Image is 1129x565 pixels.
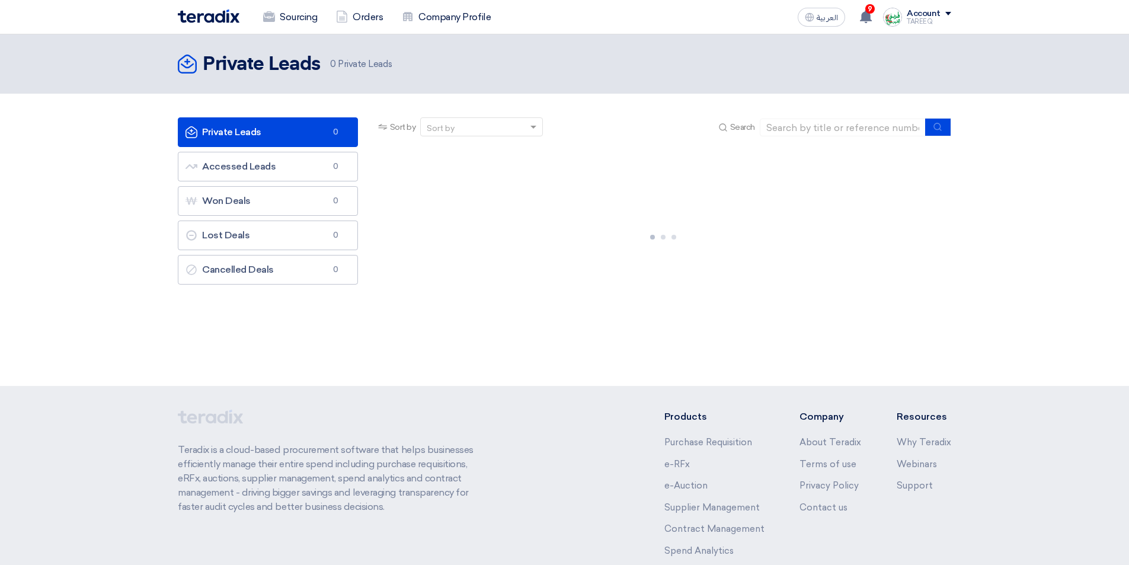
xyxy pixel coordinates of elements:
[897,459,937,470] a: Webinars
[907,9,941,19] div: Account
[329,126,343,138] span: 0
[664,459,690,470] a: e-RFx
[865,4,875,14] span: 9
[799,437,861,448] a: About Teradix
[329,264,343,276] span: 0
[760,119,926,136] input: Search by title or reference number
[883,8,902,27] img: Screenshot___1727703618088.png
[799,480,859,491] a: Privacy Policy
[664,480,708,491] a: e-Auction
[178,186,358,216] a: Won Deals0
[897,410,951,424] li: Resources
[664,523,765,534] a: Contract Management
[897,480,933,491] a: Support
[427,122,455,135] div: Sort by
[178,117,358,147] a: Private Leads0
[203,53,321,76] h2: Private Leads
[327,4,392,30] a: Orders
[392,4,500,30] a: Company Profile
[330,58,392,71] span: Private Leads
[730,121,755,133] span: Search
[254,4,327,30] a: Sourcing
[664,437,752,448] a: Purchase Requisition
[664,410,765,424] li: Products
[178,152,358,181] a: Accessed Leads0
[897,437,951,448] a: Why Teradix
[664,502,760,513] a: Supplier Management
[799,502,847,513] a: Contact us
[329,229,343,241] span: 0
[329,195,343,207] span: 0
[907,18,951,25] div: TAREEQ
[799,410,861,424] li: Company
[799,459,856,470] a: Terms of use
[178,255,358,285] a: Cancelled Deals0
[329,161,343,173] span: 0
[330,59,336,69] span: 0
[817,14,838,22] span: العربية
[178,9,239,23] img: Teradix logo
[798,8,845,27] button: العربية
[390,121,416,133] span: Sort by
[664,545,734,556] a: Spend Analytics
[178,221,358,250] a: Lost Deals0
[178,443,487,514] p: Teradix is a cloud-based procurement software that helps businesses efficiently manage their enti...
